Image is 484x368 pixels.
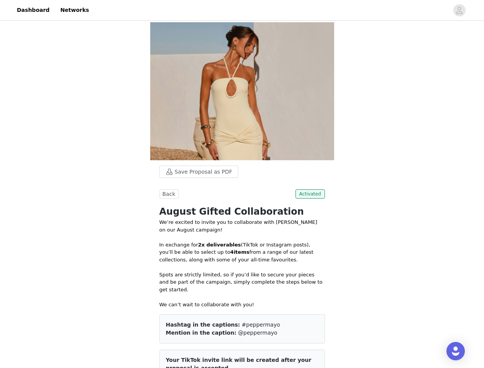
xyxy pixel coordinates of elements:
p: We’re excited to invite you to collaborate with [PERSON_NAME] on our August campaign! [159,219,325,233]
span: #peppermayo [242,322,280,328]
span: Mention in the caption: [166,330,236,336]
span: Hashtag in the captions: [166,322,240,328]
button: Back [159,189,179,199]
a: Networks [56,2,94,19]
span: @peppermayo [238,330,277,336]
strong: items [234,249,249,255]
img: campaign image [150,22,334,160]
p: We can’t wait to collaborate with you! [159,301,325,309]
button: Save Proposal as PDF [159,166,238,178]
a: Dashboard [12,2,54,19]
p: In exchange for (TikTok or Instagram posts), you’ll be able to select up to from a range of our l... [159,241,325,264]
p: Spots are strictly limited, so if you’d like to secure your pieces and be part of the campaign, s... [159,271,325,294]
strong: 4 [230,249,234,255]
div: Open Intercom Messenger [446,342,465,360]
div: avatar [456,4,463,16]
strong: 2x deliverables [198,242,241,248]
h1: August Gifted Collaboration [159,205,325,219]
span: Activated [295,189,325,199]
